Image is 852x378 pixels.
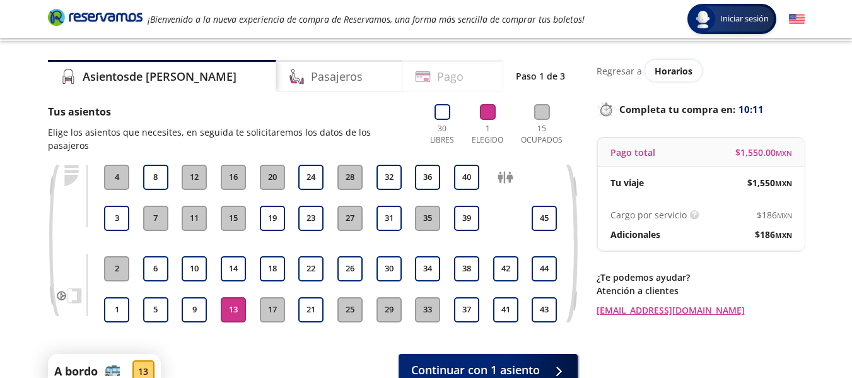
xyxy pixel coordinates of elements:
button: 7 [143,206,168,231]
button: 29 [376,297,402,322]
iframe: Messagebird Livechat Widget [779,305,839,365]
span: Iniciar sesión [715,13,774,25]
button: 33 [415,297,440,322]
span: $ 186 [757,208,792,221]
button: 4 [104,165,129,190]
button: 8 [143,165,168,190]
button: 14 [221,256,246,281]
button: 11 [182,206,207,231]
button: 13 [221,297,246,322]
button: 20 [260,165,285,190]
p: Tus asientos [48,104,412,119]
p: Tu viaje [610,176,644,189]
button: 24 [298,165,324,190]
button: 6 [143,256,168,281]
p: Completa tu compra en : [597,100,805,118]
small: MXN [775,179,792,188]
p: Cargo por servicio [610,208,687,221]
button: 17 [260,297,285,322]
p: Elige los asientos que necesites, en seguida te solicitaremos los datos de los pasajeros [48,126,412,152]
button: 5 [143,297,168,322]
button: 41 [493,297,518,322]
button: 1 [104,297,129,322]
i: Brand Logo [48,8,143,27]
button: 40 [454,165,479,190]
button: 10 [182,256,207,281]
button: English [789,11,805,27]
button: 30 [376,256,402,281]
button: 12 [182,165,207,190]
button: 43 [532,297,557,322]
button: 35 [415,206,440,231]
p: Paso 1 de 3 [516,69,565,83]
small: MXN [776,148,792,158]
button: 28 [337,165,363,190]
button: 27 [337,206,363,231]
span: $ 1,550.00 [735,146,792,159]
p: 30 Libres [425,123,460,146]
button: 16 [221,165,246,190]
span: $ 1,550 [747,176,792,189]
button: 9 [182,297,207,322]
button: 22 [298,256,324,281]
button: 3 [104,206,129,231]
p: Adicionales [610,228,660,241]
button: 34 [415,256,440,281]
h4: Pasajeros [311,68,363,85]
button: 26 [337,256,363,281]
em: ¡Bienvenido a la nueva experiencia de compra de Reservamos, una forma más sencilla de comprar tus... [148,13,585,25]
span: 10:11 [738,102,764,117]
h4: Asientos de [PERSON_NAME] [83,68,236,85]
button: 2 [104,256,129,281]
p: ¿Te podemos ayudar? [597,271,805,284]
button: 32 [376,165,402,190]
button: 18 [260,256,285,281]
p: 15 Ocupados [516,123,568,146]
button: 19 [260,206,285,231]
span: Horarios [655,65,692,77]
button: 44 [532,256,557,281]
button: 31 [376,206,402,231]
button: 21 [298,297,324,322]
button: 42 [493,256,518,281]
div: Regresar a ver horarios [597,60,805,81]
button: 45 [532,206,557,231]
button: 23 [298,206,324,231]
h4: Pago [437,68,464,85]
button: 15 [221,206,246,231]
p: Pago total [610,146,655,159]
span: $ 186 [755,228,792,241]
button: 25 [337,297,363,322]
a: Brand Logo [48,8,143,30]
a: [EMAIL_ADDRESS][DOMAIN_NAME] [597,304,805,317]
small: MXN [775,230,792,240]
small: MXN [777,211,792,220]
button: 36 [415,165,440,190]
button: 39 [454,206,479,231]
p: Atención a clientes [597,284,805,297]
button: 38 [454,256,479,281]
button: 37 [454,297,479,322]
p: Regresar a [597,64,642,78]
p: 1 Elegido [469,123,506,146]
